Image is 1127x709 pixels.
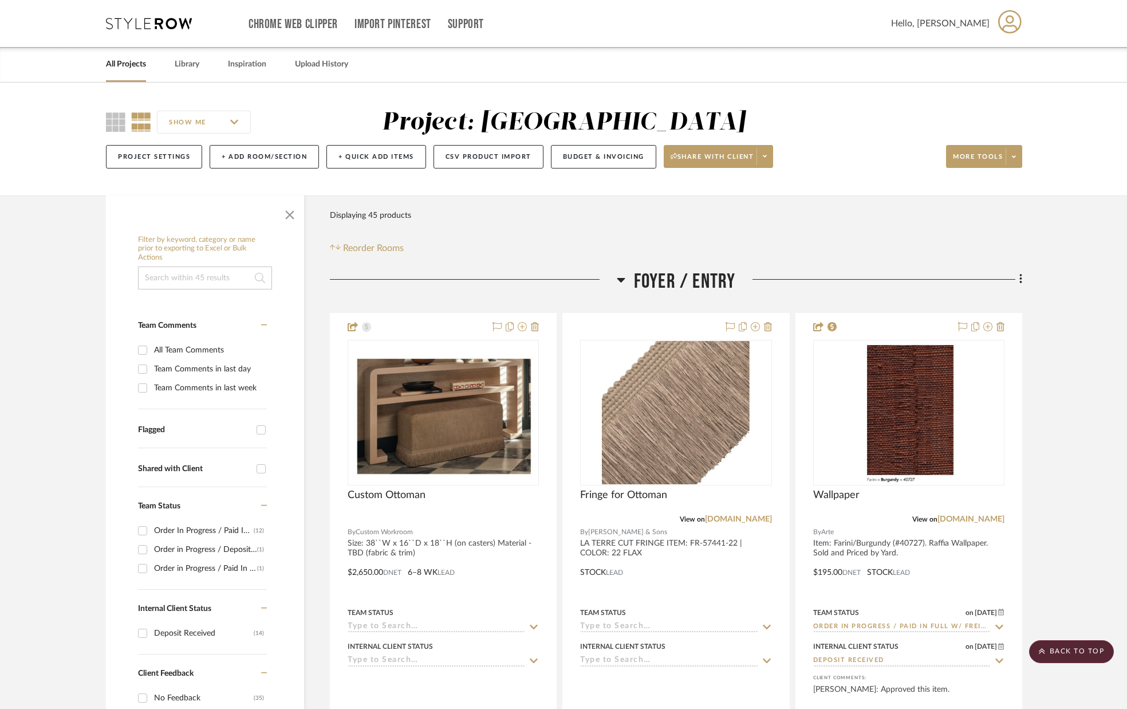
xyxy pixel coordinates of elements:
[278,201,301,224] button: Close
[348,608,393,618] div: Team Status
[138,236,272,263] h6: Filter by keyword, category or name prior to exporting to Excel or Bulk Actions
[138,425,251,435] div: Flagged
[295,57,348,72] a: Upload History
[138,464,251,474] div: Shared with Client
[348,489,425,502] span: Custom Ottoman
[154,522,254,540] div: Order In Progress / Paid In Full w/ Freight, No Balance due
[966,643,974,650] span: on
[138,322,196,330] span: Team Comments
[974,609,998,617] span: [DATE]
[254,522,264,540] div: (12)
[551,145,656,169] button: Budget & Invoicing
[953,152,1003,170] span: More tools
[580,622,758,633] input: Type to Search…
[974,643,998,651] span: [DATE]
[154,379,264,397] div: Team Comments in last week
[664,145,774,168] button: Share with client
[813,641,899,652] div: Internal Client Status
[348,527,356,538] span: By
[946,145,1022,168] button: More tools
[821,527,834,538] span: Arte
[138,502,180,510] span: Team Status
[348,656,525,667] input: Type to Search…
[1029,640,1114,663] scroll-to-top-button: BACK TO TOP
[154,559,257,578] div: Order in Progress / Paid In Full / Freight Due to Ship
[175,57,199,72] a: Library
[813,489,860,502] span: Wallpaper
[680,516,705,523] span: View on
[580,656,758,667] input: Type to Search…
[330,241,404,255] button: Reorder Rooms
[602,341,750,484] img: Fringe for Ottoman
[588,527,667,538] span: [PERSON_NAME] & Sons
[106,145,202,169] button: Project Settings
[154,360,264,378] div: Team Comments in last day
[813,622,991,633] input: Type to Search…
[580,641,665,652] div: Internal Client Status
[348,622,525,633] input: Type to Search…
[813,684,1004,707] div: [PERSON_NAME]: Approved this item.
[210,145,319,169] button: + Add Room/Section
[349,348,538,477] img: Custom Ottoman
[249,19,338,29] a: Chrome Web Clipper
[354,19,431,29] a: Import Pinterest
[382,111,746,135] div: Project: [GEOGRAPHIC_DATA]
[434,145,543,169] button: CSV Product Import
[705,515,772,523] a: [DOMAIN_NAME]
[912,516,937,523] span: View on
[254,689,264,707] div: (35)
[154,540,257,559] div: Order in Progress / Deposit Paid / Balance due
[343,241,404,255] span: Reorder Rooms
[106,57,146,72] a: All Projects
[580,608,626,618] div: Team Status
[858,341,959,484] img: Wallpaper
[330,204,411,227] div: Displaying 45 products
[254,624,264,643] div: (14)
[891,17,990,30] span: Hello, [PERSON_NAME]
[257,540,264,559] div: (1)
[257,559,264,578] div: (1)
[154,341,264,359] div: All Team Comments
[154,624,254,643] div: Deposit Received
[580,527,588,538] span: By
[813,656,991,667] input: Type to Search…
[671,152,754,170] span: Share with client
[580,489,667,502] span: Fringe for Ottoman
[138,605,211,613] span: Internal Client Status
[813,527,821,538] span: By
[326,145,426,169] button: + Quick Add Items
[356,527,413,538] span: Custom Workroom
[138,669,194,677] span: Client Feedback
[228,57,266,72] a: Inspiration
[937,515,1004,523] a: [DOMAIN_NAME]
[966,609,974,616] span: on
[448,19,484,29] a: Support
[138,267,272,289] input: Search within 45 results
[154,689,254,707] div: No Feedback
[634,269,736,294] span: Foyer / Entry
[348,641,433,652] div: Internal Client Status
[813,608,859,618] div: Team Status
